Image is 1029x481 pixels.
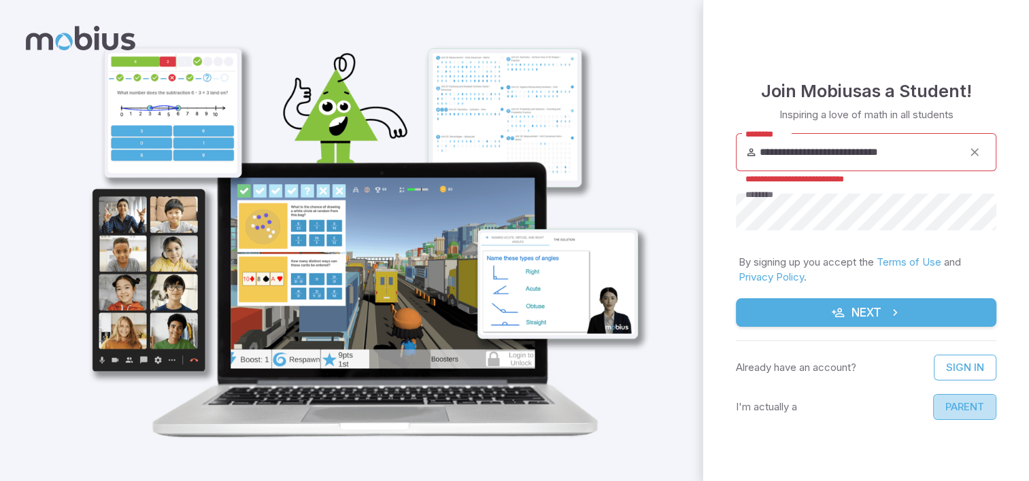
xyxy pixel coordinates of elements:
[736,399,797,414] p: I'm actually a
[779,107,954,122] p: Inspiring a love of math in all students
[877,255,941,268] a: Terms of Use
[933,394,996,420] button: Parent
[736,298,996,327] button: Next
[934,355,996,380] a: Sign In
[736,360,856,375] p: Already have an account?
[739,270,804,283] a: Privacy Policy
[761,77,972,105] h4: Join Mobius as a Student !
[739,255,994,285] p: By signing up you accept the and .
[67,38,658,448] img: student_1-illustration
